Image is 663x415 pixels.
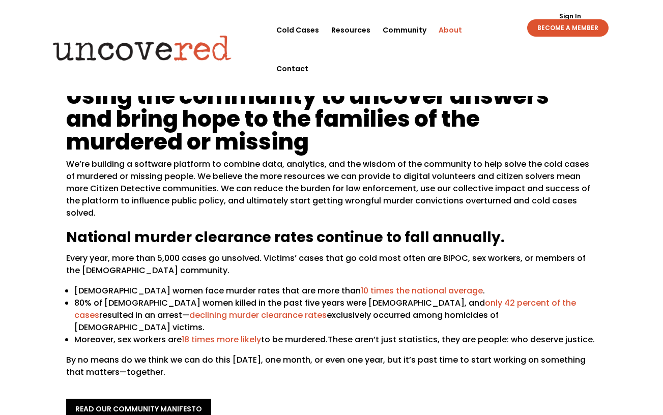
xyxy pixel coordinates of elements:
[361,285,483,297] a: 10 times the national average
[276,49,308,88] a: Contact
[66,252,586,276] span: Every year, more than 5,000 cases go unsolved. Victims’ cases that go cold most often are BIPOC, ...
[554,13,587,19] a: Sign In
[331,11,370,49] a: Resources
[66,227,505,247] span: National murder clearance rates continue to fall annually.
[74,285,485,297] span: [DEMOGRAPHIC_DATA] women face murder rates that are more than .
[74,334,328,345] span: Moreover, sex workers are to be murdered.
[182,334,261,345] a: 18 times more likely
[276,11,319,49] a: Cold Cases
[328,334,595,345] span: These aren’t just statistics, they are people: who deserve justice.
[74,297,576,321] a: only 42 percent of the cases
[66,354,586,378] span: By no means do we think we can do this [DATE], one month, or even one year, but it’s past time to...
[66,84,596,158] h1: Using the community to uncover answers and bring hope to the families of the murdered or missing
[66,158,596,227] p: We’re building a software platform to combine data, analytics, and the wisdom of the community to...
[44,28,240,68] img: Uncovered logo
[527,19,609,37] a: BECOME A MEMBER
[74,297,576,333] span: 80% of [DEMOGRAPHIC_DATA] women killed in the past five years were [DEMOGRAPHIC_DATA], and result...
[189,309,327,321] a: declining murder clearance rates
[383,11,426,49] a: Community
[439,11,462,49] a: About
